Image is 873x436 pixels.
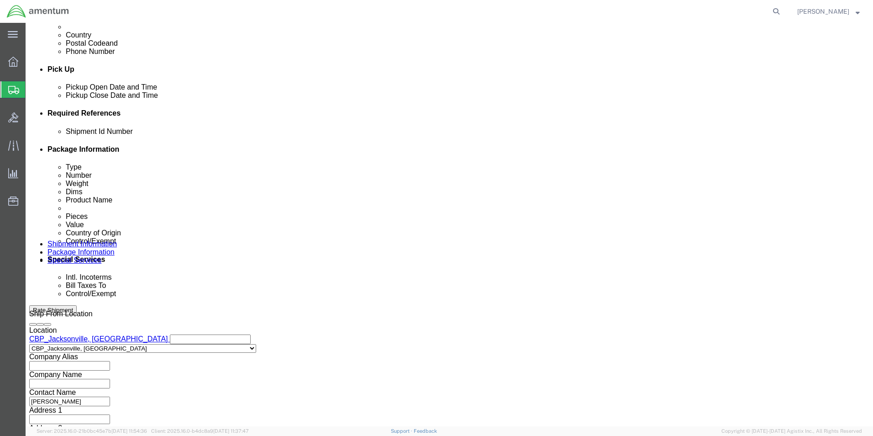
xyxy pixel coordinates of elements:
button: [PERSON_NAME] [797,6,860,17]
img: logo [6,5,69,18]
a: Feedback [414,428,437,434]
span: Cienna Green [797,6,849,16]
span: Server: 2025.16.0-21b0bc45e7b [37,428,147,434]
span: Copyright © [DATE]-[DATE] Agistix Inc., All Rights Reserved [721,427,862,435]
span: Client: 2025.16.0-b4dc8a9 [151,428,249,434]
span: [DATE] 11:54:36 [111,428,147,434]
iframe: FS Legacy Container [26,23,873,426]
a: Support [391,428,414,434]
span: [DATE] 11:37:47 [213,428,249,434]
